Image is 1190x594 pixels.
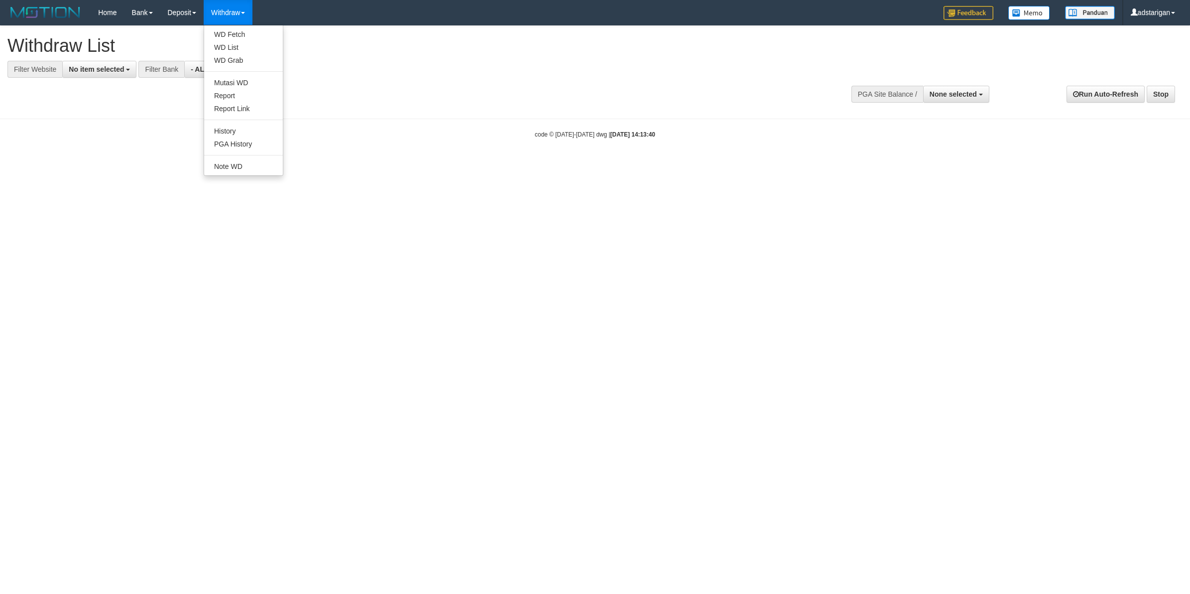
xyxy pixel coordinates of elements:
div: PGA Site Balance / [851,86,923,103]
small: code © [DATE]-[DATE] dwg | [535,131,655,138]
a: History [204,125,283,138]
div: Filter Bank [138,61,184,78]
img: MOTION_logo.png [7,5,83,20]
span: None selected [930,90,977,98]
h1: Withdraw List [7,36,783,56]
a: Note WD [204,160,283,173]
a: WD Fetch [204,28,283,41]
img: panduan.png [1065,6,1115,19]
img: Button%20Memo.svg [1008,6,1050,20]
img: Feedback.jpg [944,6,993,20]
span: No item selected [69,65,124,73]
a: Stop [1147,86,1175,103]
a: WD Grab [204,54,283,67]
button: No item selected [62,61,136,78]
a: Report [204,89,283,102]
a: WD List [204,41,283,54]
button: - ALL - [184,61,225,78]
div: Filter Website [7,61,62,78]
span: - ALL - [191,65,213,73]
button: None selected [923,86,989,103]
a: Mutasi WD [204,76,283,89]
a: Run Auto-Refresh [1067,86,1145,103]
strong: [DATE] 14:13:40 [610,131,655,138]
a: Report Link [204,102,283,115]
a: PGA History [204,138,283,150]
